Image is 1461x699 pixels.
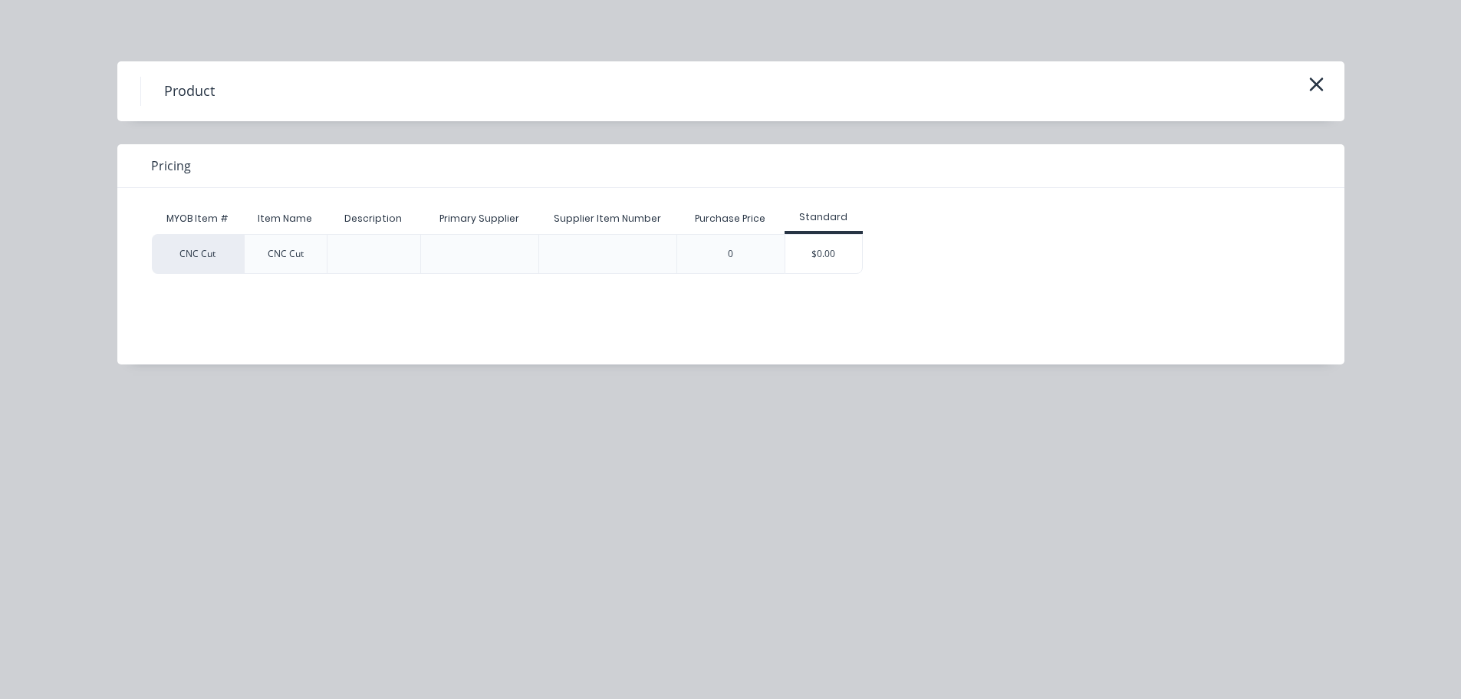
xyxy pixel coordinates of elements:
span: Pricing [151,157,191,175]
div: CNC Cut [152,234,244,274]
div: Standard [785,210,863,224]
div: 0 [728,247,733,261]
h4: Product [140,77,238,106]
div: CNC Cut [268,247,304,261]
div: $0.00 [785,235,862,273]
div: Purchase Price [683,199,778,238]
div: Description [332,199,414,238]
div: Item Name [245,199,324,238]
div: Primary Supplier [427,199,531,238]
div: MYOB Item # [152,203,244,234]
div: Supplier Item Number [541,199,673,238]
